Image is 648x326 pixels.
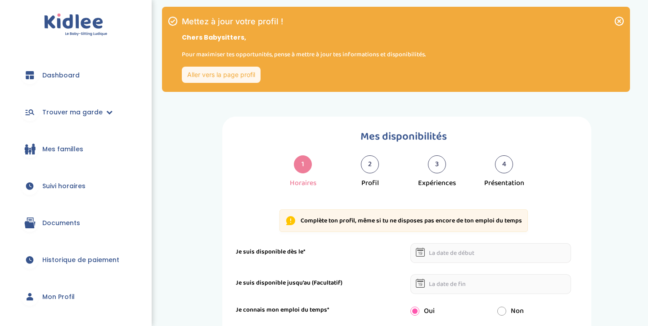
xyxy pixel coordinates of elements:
[495,155,513,173] div: 4
[13,281,138,313] a: Mon Profil
[490,306,578,317] div: Non
[428,155,446,173] div: 3
[418,178,456,189] div: Expériences
[42,71,80,80] span: Dashboard
[13,96,138,128] a: Trouver ma garde
[13,170,138,202] a: Suivi horaires
[301,217,522,226] p: Complète ton profil, même si tu ne disposes pas encore de ton emploi du temps
[42,255,119,265] span: Historique de paiement
[361,155,379,173] div: 2
[42,108,103,117] span: Trouver ma garde
[290,178,316,189] div: Horaires
[13,244,138,276] a: Historique de paiement
[42,181,85,191] span: Suivi horaires
[44,14,108,36] img: logo.svg
[13,207,138,239] a: Documents
[236,278,342,288] label: Je suis disponible jusqu'au (Facultatif)
[236,128,571,145] h1: Mes disponibilités
[182,18,426,26] h1: Mettez à jour votre profil !
[236,305,329,315] label: Je connais mon emploi du temps*
[182,67,261,83] a: Aller vers la page profil
[42,145,83,154] span: Mes familles
[42,292,75,302] span: Mon Profil
[13,59,138,91] a: Dashboard
[410,274,571,294] input: La date de fin
[294,155,312,173] div: 1
[410,243,571,263] input: La date de début
[236,247,306,257] label: Je suis disponible dès le*
[42,218,80,228] span: Documents
[404,306,491,317] div: Oui
[361,178,379,189] div: Profil
[182,33,426,42] p: Chers Babysitters,
[484,178,524,189] div: Présentation
[13,133,138,165] a: Mes familles
[182,50,426,59] p: Pour maximiser tes opportunités, pense à mettre à jour tes informations et disponibilités.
